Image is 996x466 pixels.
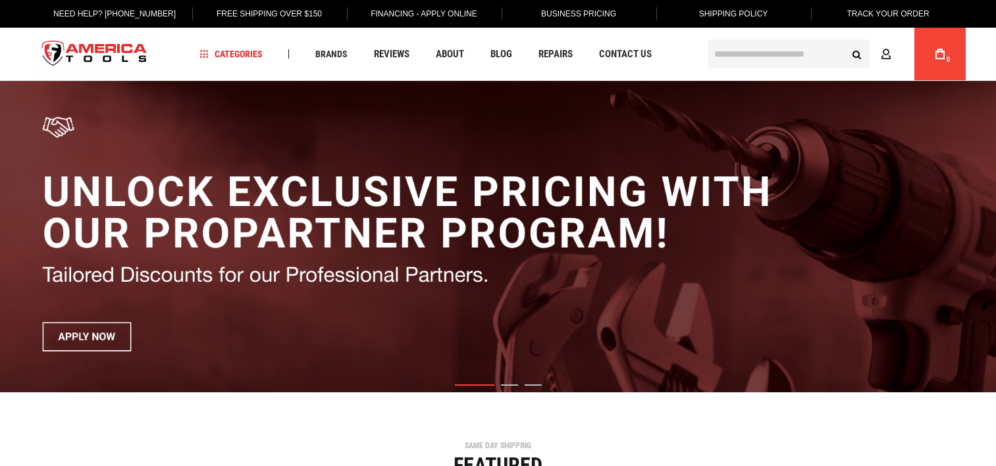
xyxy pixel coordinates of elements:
img: America Tools [31,30,159,79]
span: Shipping Policy [699,9,768,18]
div: SAME DAY SHIPPING [28,442,969,450]
a: Categories [194,45,269,63]
a: Repairs [533,45,579,63]
span: Brands [315,49,348,59]
span: 0 [947,56,951,63]
span: Blog [490,49,512,59]
a: Brands [309,45,354,63]
a: 0 [928,28,953,80]
a: Reviews [368,45,415,63]
a: store logo [31,30,159,79]
span: Repairs [538,49,573,59]
span: About [436,49,464,59]
a: Blog [485,45,518,63]
a: Contact Us [593,45,658,63]
span: Contact Us [599,49,652,59]
a: About [430,45,470,63]
span: Reviews [374,49,409,59]
span: Categories [199,49,263,59]
button: Search [845,41,870,66]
